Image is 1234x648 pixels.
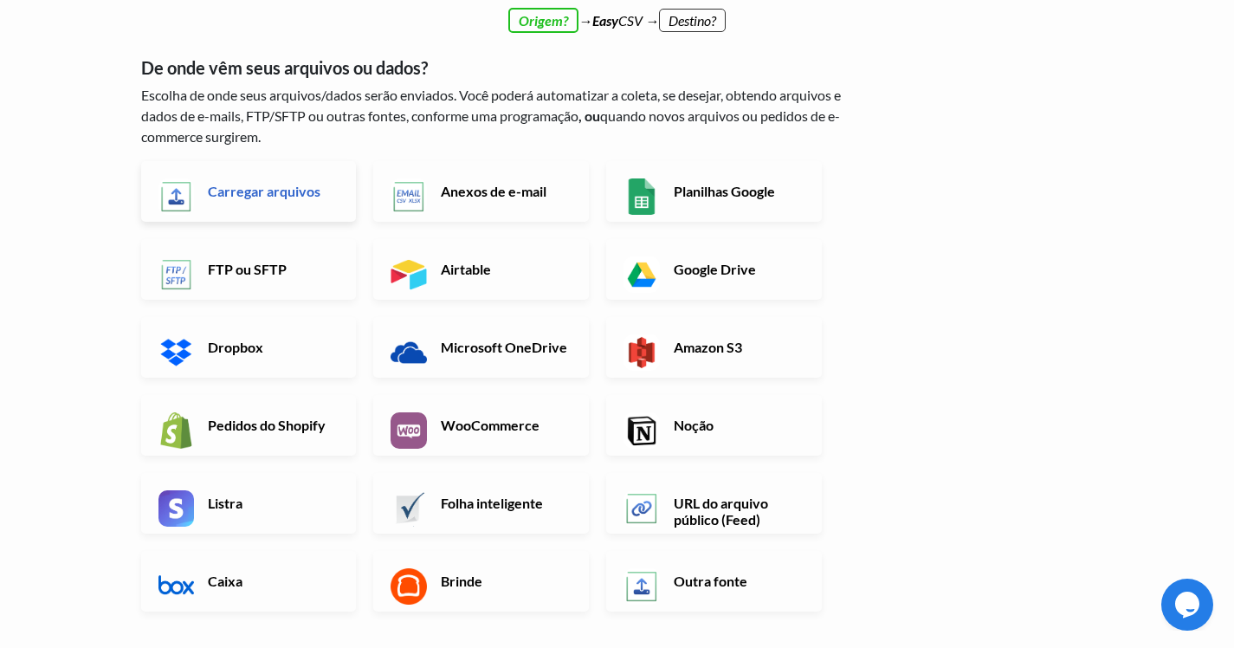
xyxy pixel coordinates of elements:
a: Anexos de e-mail [373,161,589,222]
font: Dropbox [208,339,263,355]
font: WooCommerce [441,417,539,433]
img: Outro aplicativo de origem e API [623,568,660,605]
img: Aplicativo e API do Box [158,568,195,605]
img: Aplicativo e API do Dropbox [158,334,195,371]
font: Microsoft OneDrive [441,339,567,355]
font: Airtable [441,261,491,277]
a: Folha inteligente [373,473,589,534]
img: Aplicativo e API de upload de arquivos [158,178,195,215]
font: Google Drive [674,261,756,277]
img: Aplicativo e API do Planilhas Google [623,178,660,215]
img: Aplicativo e API para enviar por e-mail novo arquivo CSV ou XLSX [391,178,427,215]
a: Microsoft OneDrive [373,317,589,378]
a: Listra [141,473,357,534]
img: Aplicativo e API WooCommerce [391,412,427,449]
iframe: chat widget [1161,579,1217,631]
a: Carregar arquivos [141,161,357,222]
img: Aplicativo e API do Microsoft OneDrive [391,334,427,371]
font: Caixa [208,573,242,589]
img: Aplicativo e API Stripe [158,490,195,527]
a: FTP ou SFTP [141,239,357,300]
font: URL do arquivo público (Feed) [674,495,768,528]
img: Aplicativo e API do Shopify [158,412,195,449]
a: Pedidos do Shopify [141,395,357,456]
a: URL do arquivo público (Feed) [606,473,822,534]
a: Airtable [373,239,589,300]
font: FTP ou SFTP [208,261,287,277]
img: Aplicativo e API Smartsheet [391,490,427,527]
a: Planilhas Google [606,161,822,222]
font: Outra fonte [674,573,747,589]
font: Noção [674,417,714,433]
font: Folha inteligente [441,495,543,511]
font: Anexos de e-mail [441,183,546,199]
a: Outra fonte [606,551,822,612]
img: Aplicativo e API Toast [391,568,427,605]
font: De onde vêm seus arquivos ou dados? [141,57,428,78]
a: Google Drive [606,239,822,300]
font: Amazon S3 [674,339,742,355]
img: Aplicativo e API do Google Drive [623,256,660,293]
a: WooCommerce [373,395,589,456]
img: Aplicativo e API do Amazon S3 [623,334,660,371]
font: Pedidos do Shopify [208,417,326,433]
font: Planilhas Google [674,183,775,199]
img: Aplicativo e API do Airtable [391,256,427,293]
a: Dropbox [141,317,357,378]
img: Aplicativo e API FTP ou SFTP [158,256,195,293]
font: Carregar arquivos [208,183,320,199]
font: Brinde [441,573,482,589]
a: Noção [606,395,822,456]
a: Amazon S3 [606,317,822,378]
img: Aplicativo e API Notion [623,412,660,449]
font: Escolha de onde seus arquivos/dados serão enviados. Você poderá automatizar a coleta, se desejar,... [141,87,841,124]
a: Brinde [373,551,589,612]
a: Caixa [141,551,357,612]
font: Listra [208,495,242,511]
img: Aplicativo e API de URL de arquivo público [623,490,660,527]
font: , ou [578,107,600,124]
